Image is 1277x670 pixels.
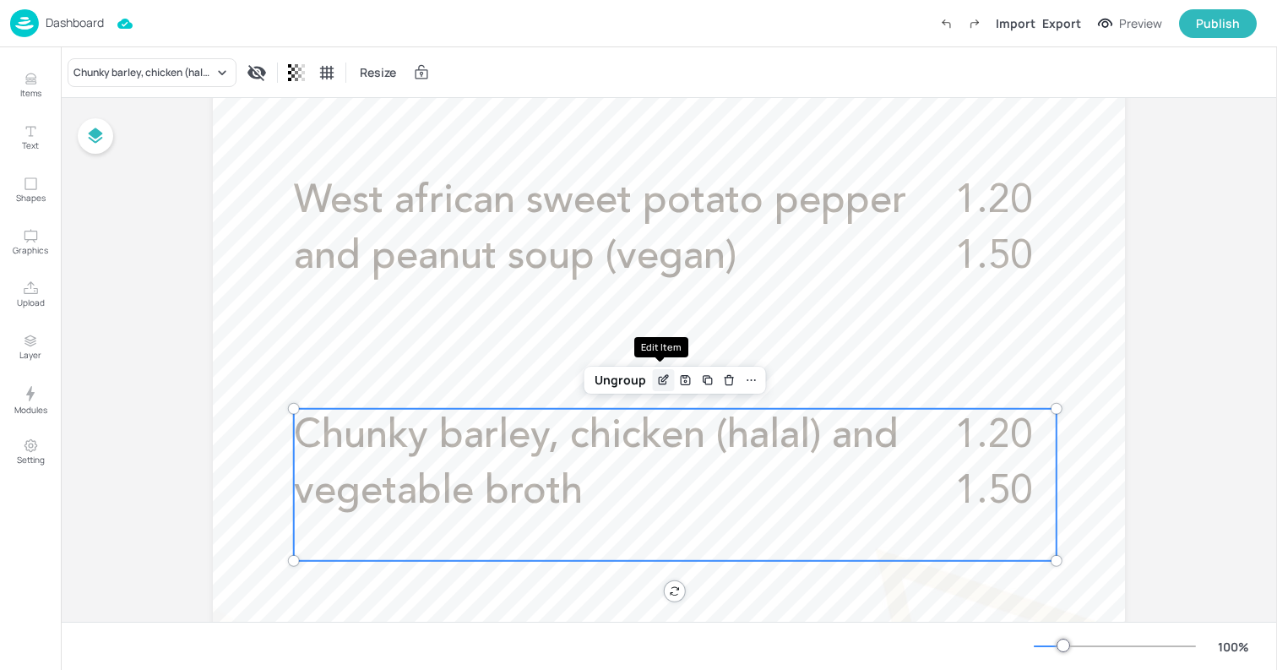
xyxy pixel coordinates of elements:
[697,369,719,391] div: Duplicate
[1088,11,1172,36] button: Preview
[588,369,653,391] div: Ungroup
[1196,14,1240,33] div: Publish
[356,63,399,81] span: Resize
[634,337,688,358] div: Edit Item
[719,369,741,391] div: Delete
[1213,638,1253,656] div: 100 %
[960,9,989,38] label: Redo (Ctrl + Y)
[73,65,214,80] div: Chunky barley, chicken (halal) and vegetable broth
[1042,14,1081,32] div: Export
[243,59,270,86] div: Display condition
[932,9,960,38] label: Undo (Ctrl + Z)
[294,182,906,277] span: West african sweet potato pepper and peanut soup (vegan)
[954,182,1032,277] span: 1.20 1.50
[1119,14,1162,33] div: Preview
[954,417,1032,512] span: 1.20 1.50
[46,17,104,29] p: Dashboard
[1179,9,1257,38] button: Publish
[10,9,39,37] img: logo-86c26b7e.jpg
[294,417,899,512] span: Chunky barley, chicken (halal) and vegetable broth
[675,369,697,391] div: Save Layout
[996,14,1035,32] div: Import
[653,369,675,391] div: Edit Item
